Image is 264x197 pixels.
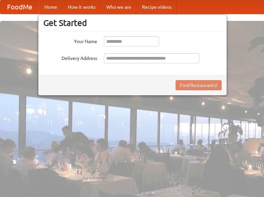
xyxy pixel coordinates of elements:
[63,0,101,14] a: How it works
[137,0,177,14] a: Recipe videos
[43,36,97,45] label: Your Name
[43,18,222,28] h3: Get Started
[43,53,97,62] label: Delivery Address
[176,80,222,90] button: Find Restaurants!
[0,0,39,14] a: FoodMe
[101,0,137,14] a: Who we are
[39,0,63,14] a: Home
